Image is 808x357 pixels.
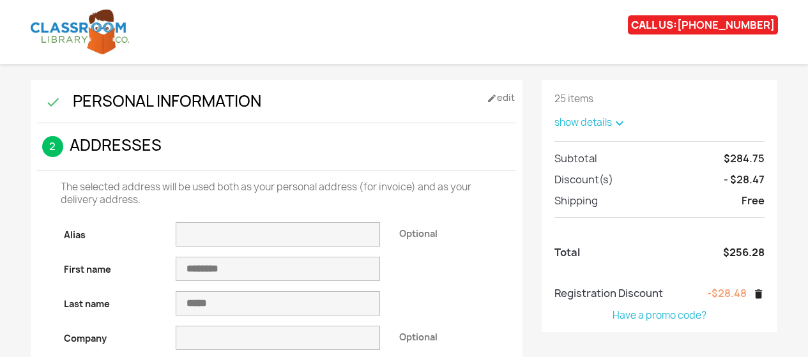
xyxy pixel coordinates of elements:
[54,222,166,241] label: Alias
[554,93,765,105] p: 25 items
[724,152,765,165] span: $284.75
[742,194,765,207] span: Free
[31,10,130,54] img: Classroom Library Company
[487,93,497,103] i: mode_edit
[37,86,516,123] h1: Personal Information
[554,245,580,259] span: Total
[554,194,598,208] span: Shipping
[554,172,613,186] span: Discount(s)
[54,291,166,310] label: Last name
[37,95,54,110] i: 
[554,116,627,129] a: show detailsexpand_more
[613,308,706,322] a: Have a promo code?
[723,246,765,259] span: $256.28
[749,287,765,300] a: 
[54,326,166,345] label: Company
[42,136,63,157] span: 2
[554,151,597,165] span: Subtotal
[628,15,778,34] div: CALL US:
[390,326,501,344] div: Optional
[390,222,501,240] div: Optional
[724,173,765,186] span: - $28.47
[37,136,516,171] h1: Addresses
[752,288,765,300] i: 
[677,18,775,32] a: [PHONE_NUMBER]
[707,286,747,300] span: -$28.48
[612,116,627,131] i: expand_more
[554,286,663,300] span: Registration Discount
[487,93,515,103] span: Edit
[54,257,166,276] label: First name
[61,181,492,206] p: The selected address will be used both as your personal address (for invoice) and as your deliver...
